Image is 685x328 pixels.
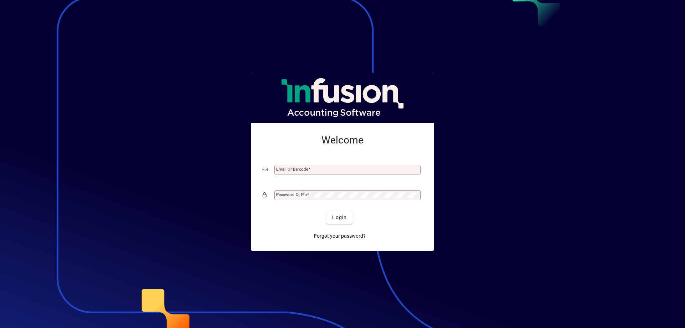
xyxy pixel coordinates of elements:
[332,214,347,221] span: Login
[326,211,352,224] button: Login
[276,192,307,197] mat-label: Password or Pin
[276,167,308,172] mat-label: Email or Barcode
[311,229,369,242] a: Forgot your password?
[314,232,366,240] span: Forgot your password?
[263,134,422,146] h2: Welcome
